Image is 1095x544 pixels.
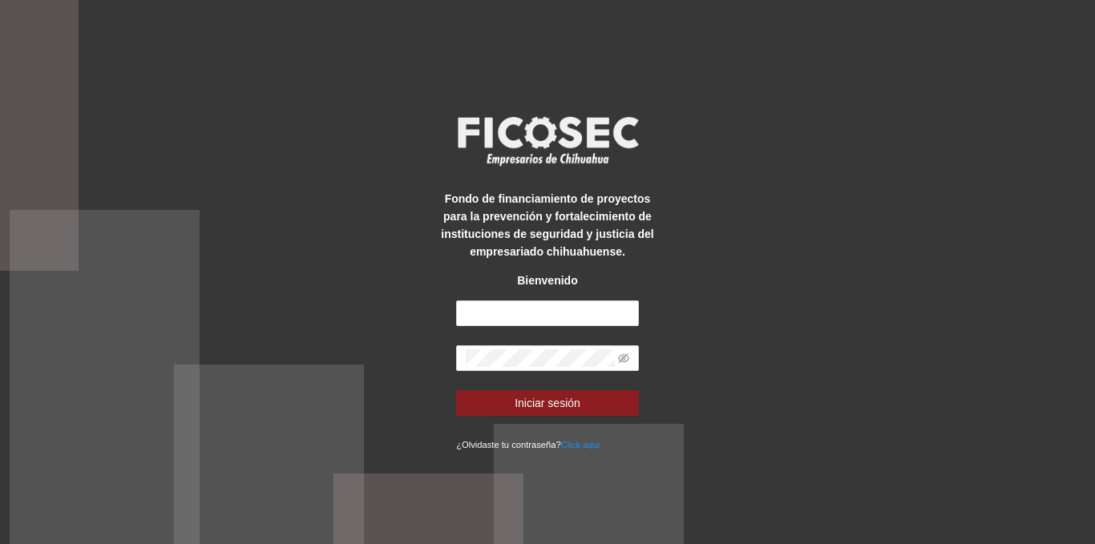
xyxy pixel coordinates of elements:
span: eye-invisible [618,353,629,364]
span: Iniciar sesión [515,394,580,412]
img: logo [447,111,648,171]
small: ¿Olvidaste tu contraseña? [456,440,600,449]
strong: Bienvenido [517,274,577,287]
button: Iniciar sesión [456,390,639,416]
strong: Fondo de financiamiento de proyectos para la prevención y fortalecimiento de instituciones de seg... [441,192,653,258]
a: Click aqui [561,440,600,449]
